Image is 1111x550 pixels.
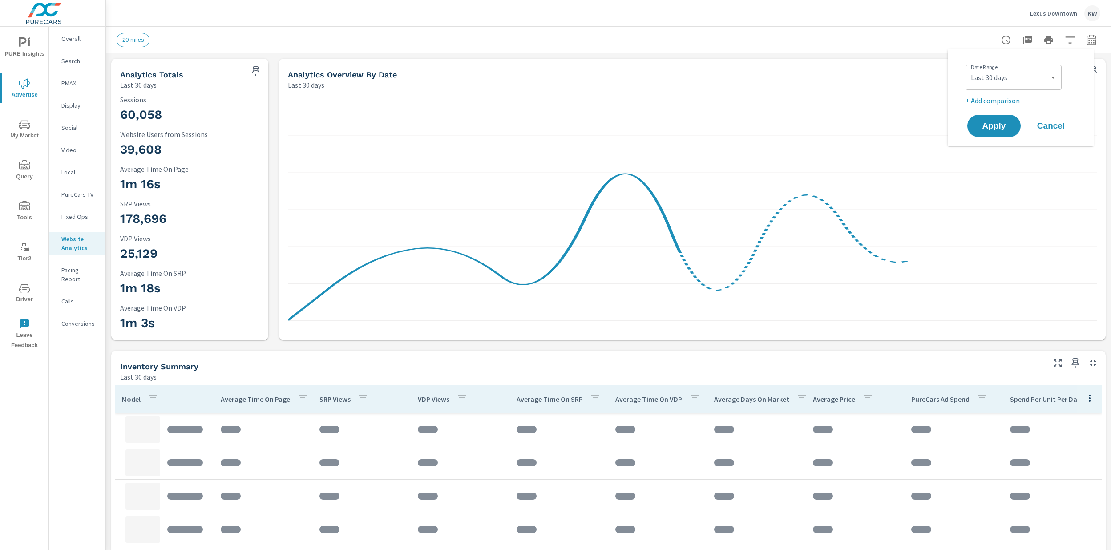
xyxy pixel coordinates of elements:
[61,57,98,65] p: Search
[1050,356,1065,370] button: Make Fullscreen
[120,142,259,157] h3: 39,608
[3,319,46,351] span: Leave Feedback
[117,36,149,43] span: 20 miles
[1083,31,1100,49] button: Select Date Range
[319,395,351,404] p: SRP Views
[61,79,98,88] p: PMAX
[49,295,105,308] div: Calls
[120,200,259,208] p: SRP Views
[49,263,105,286] div: Pacing Report
[120,269,259,277] p: Average Time On SRP
[61,34,98,43] p: Overall
[122,395,141,404] p: Model
[61,101,98,110] p: Display
[0,27,48,354] div: nav menu
[49,121,105,134] div: Social
[49,232,105,255] div: Website Analytics
[61,190,98,199] p: PureCars TV
[3,37,46,59] span: PURE Insights
[120,211,259,226] h3: 178,696
[120,165,259,173] p: Average Time On Page
[49,166,105,179] div: Local
[120,372,157,382] p: Last 30 days
[120,281,259,296] h3: 1m 18s
[517,395,583,404] p: Average Time On SRP
[3,160,46,182] span: Query
[615,395,682,404] p: Average Time On VDP
[1061,31,1079,49] button: Apply Filters
[288,80,324,90] p: Last 30 days
[3,119,46,141] span: My Market
[288,70,397,79] h5: Analytics Overview By Date
[61,168,98,177] p: Local
[120,177,259,192] h3: 1m 16s
[1040,31,1058,49] button: Print Report
[1010,395,1081,404] p: Spend Per Unit Per Day
[120,80,157,90] p: Last 30 days
[1084,5,1100,21] div: KW
[1033,122,1069,130] span: Cancel
[49,143,105,157] div: Video
[49,77,105,90] div: PMAX
[967,115,1021,137] button: Apply
[418,395,449,404] p: VDP Views
[3,283,46,305] span: Driver
[120,107,259,122] h3: 60,058
[61,146,98,154] p: Video
[120,362,198,371] h5: Inventory Summary
[3,242,46,264] span: Tier2
[61,212,98,221] p: Fixed Ops
[120,315,259,331] h3: 1m 3s
[966,95,1079,106] p: + Add comparison
[911,395,970,404] p: PureCars Ad Spend
[221,395,290,404] p: Average Time On Page
[49,54,105,68] div: Search
[1018,31,1036,49] button: "Export Report to PDF"
[49,99,105,112] div: Display
[976,122,1012,130] span: Apply
[61,297,98,306] p: Calls
[120,96,259,104] p: Sessions
[120,304,259,312] p: Average Time On VDP
[120,70,183,79] h5: Analytics Totals
[3,201,46,223] span: Tools
[1030,9,1077,17] p: Lexus Downtown
[1086,356,1100,370] button: Minimize Widget
[49,317,105,330] div: Conversions
[120,130,259,138] p: Website Users from Sessions
[3,78,46,100] span: Advertise
[61,319,98,328] p: Conversions
[714,395,789,404] p: Average Days On Market
[61,123,98,132] p: Social
[49,210,105,223] div: Fixed Ops
[1068,356,1083,370] span: Save this to your personalized report
[1024,115,1078,137] button: Cancel
[49,32,105,45] div: Overall
[120,235,259,243] p: VDP Views
[249,64,263,78] span: Save this to your personalized report
[49,188,105,201] div: PureCars TV
[120,246,259,261] h3: 25,129
[813,395,855,404] p: Average Price
[61,235,98,252] p: Website Analytics
[61,266,98,283] p: Pacing Report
